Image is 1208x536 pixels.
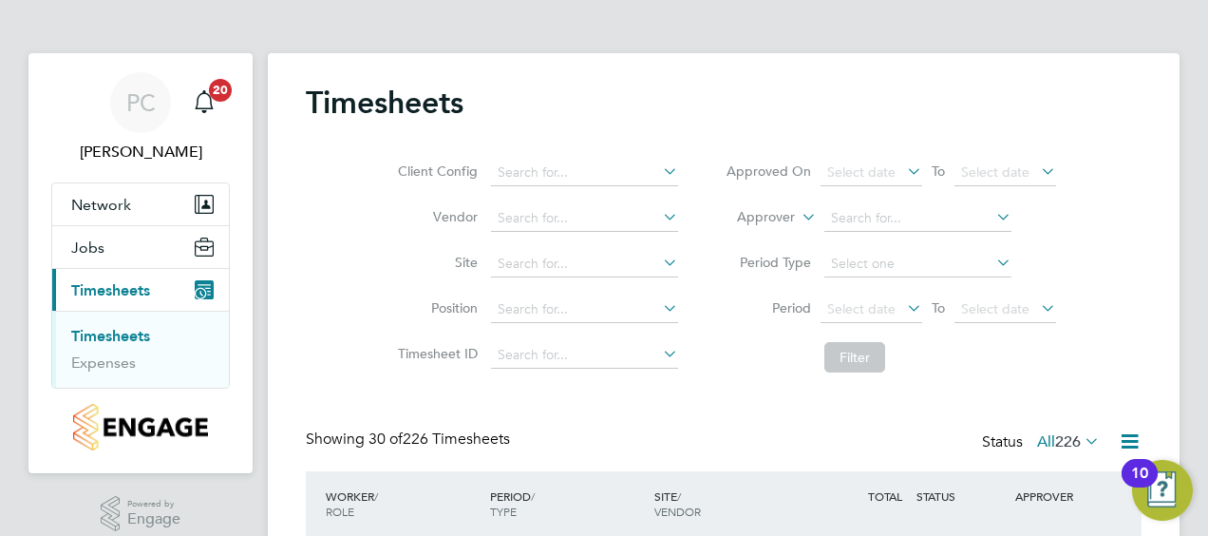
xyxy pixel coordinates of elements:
div: WORKER [321,479,485,528]
span: 30 of [368,430,403,449]
label: Approver [709,208,795,227]
span: / [531,488,535,504]
span: / [374,488,378,504]
button: Timesheets [52,269,229,311]
span: Select date [961,300,1029,317]
nav: Main navigation [28,53,253,473]
label: Site [392,254,478,271]
label: Position [392,299,478,316]
div: SITE [650,479,814,528]
div: APPROVER [1010,479,1109,513]
a: Go to home page [51,404,230,450]
button: Open Resource Center, 10 new notifications [1132,460,1193,521]
span: PC [126,90,156,115]
input: Search for... [491,205,678,232]
a: Powered byEngage [101,496,181,532]
img: countryside-properties-logo-retina.png [73,404,207,450]
span: To [926,296,951,320]
div: Timesheets [52,311,229,388]
label: All [1037,432,1100,451]
div: PERIOD [485,479,650,528]
span: Select date [827,163,896,181]
div: STATUS [912,479,1010,513]
span: TYPE [490,504,517,519]
span: Select date [827,300,896,317]
a: Expenses [71,354,136,372]
input: Search for... [824,205,1011,232]
button: Jobs [52,226,229,268]
label: Period Type [726,254,811,271]
a: PC[PERSON_NAME] [51,72,230,163]
input: Search for... [491,342,678,369]
div: Showing [306,430,514,450]
input: Select one [824,251,1011,278]
span: TOTAL [868,488,902,504]
label: Timesheet ID [392,345,478,362]
span: Engage [127,511,180,527]
label: Client Config [392,163,478,180]
button: Filter [824,342,885,373]
span: Powered by [127,496,180,512]
span: VENDOR [654,504,701,519]
span: Jobs [71,239,104,257]
a: 20 [185,72,223,133]
span: 226 [1055,432,1081,451]
input: Search for... [491,160,678,186]
label: Period [726,299,811,316]
label: Approved On [726,163,811,180]
span: To [926,159,951,183]
span: 20 [209,79,232,102]
span: Timesheets [71,281,150,299]
h2: Timesheets [306,84,463,122]
span: ROLE [326,504,354,519]
a: Timesheets [71,327,150,345]
label: Vendor [392,208,478,225]
input: Search for... [491,251,678,278]
span: / [677,488,681,504]
span: Paul Cronin [51,141,230,163]
span: 226 Timesheets [368,430,510,449]
span: Select date [961,163,1029,181]
button: Network [52,183,229,225]
span: Network [71,196,131,214]
input: Search for... [491,297,678,323]
div: 10 [1131,473,1148,498]
div: Status [982,430,1104,456]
